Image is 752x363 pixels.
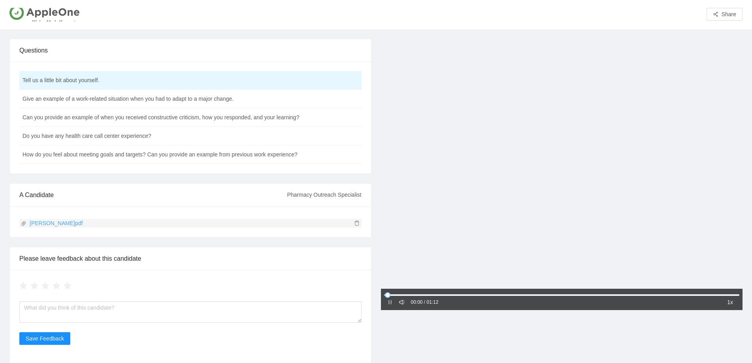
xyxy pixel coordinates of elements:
div: A Candidate [19,184,287,206]
span: delete [354,220,360,227]
span: star [53,282,60,290]
span: star [19,282,27,290]
img: AppleOne US [9,6,79,24]
div: Please leave feedback about this candidate [19,247,362,270]
span: share-alt [713,11,718,18]
td: Can you provide an example of when you received constructive criticism, how you responded, and yo... [19,108,322,127]
span: sound [399,299,405,305]
span: pause [387,299,393,305]
button: Save Feedback [19,332,70,345]
td: How do you feel about meeting goals and targets? Can you provide an example from previous work ex... [19,145,322,164]
span: star [30,282,38,290]
div: 00:00 / 01:12 [411,299,439,306]
span: 1x [727,298,733,307]
span: star [41,282,49,290]
span: Save Feedback [26,334,64,343]
td: Give an example of a work-related situation when you had to adapt to a major change. [19,90,322,108]
span: paper-clip [21,221,26,226]
a: [PERSON_NAME]pdf [21,219,357,228]
span: star [64,282,71,290]
div: Questions [19,39,362,62]
button: share-altShare [707,8,743,21]
button: delete [352,220,362,228]
td: Do you have any health care call center experience? [19,127,322,145]
td: Tell us a little bit about yourself. [19,71,322,90]
div: Pharmacy Outreach Specialist [287,184,361,205]
span: Share [722,10,736,19]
